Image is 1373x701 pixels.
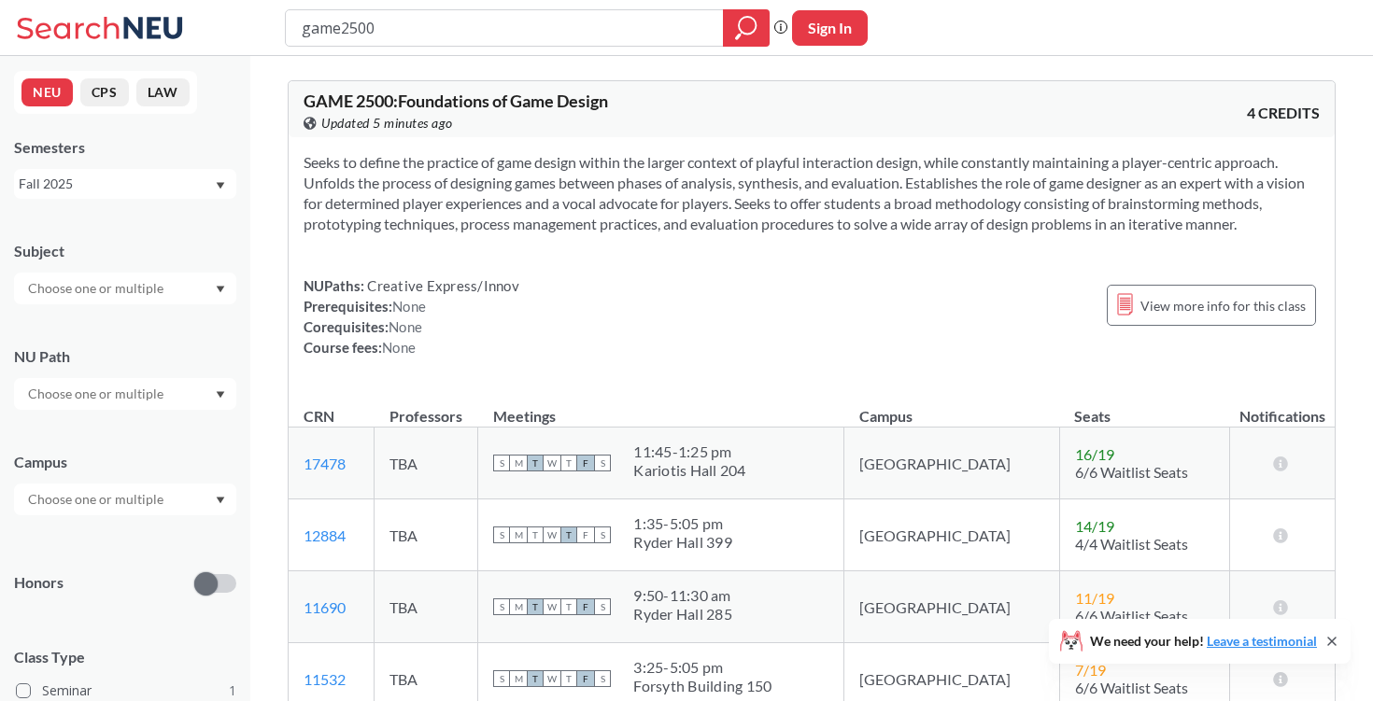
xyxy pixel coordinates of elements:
[216,182,225,189] svg: Dropdown arrow
[304,406,334,427] div: CRN
[1230,387,1335,428] th: Notifications
[304,275,519,358] div: NUPaths: Prerequisites: Corequisites: Course fees:
[1075,679,1188,696] span: 6/6 Waitlist Seats
[527,526,544,543] span: T
[364,277,519,294] span: Creative Express/Innov
[216,391,225,399] svg: Dropdown arrow
[1075,589,1114,607] span: 11 / 19
[493,670,510,687] span: S
[382,339,416,356] span: None
[478,387,844,428] th: Meetings
[844,387,1060,428] th: Campus
[14,572,64,594] p: Honors
[527,455,544,471] span: T
[577,598,594,615] span: F
[594,598,611,615] span: S
[544,455,560,471] span: W
[14,273,236,304] div: Dropdown arrow
[544,526,560,543] span: W
[389,318,422,335] span: None
[560,526,577,543] span: T
[633,658,771,677] div: 3:25 - 5:05 pm
[1247,103,1320,123] span: 4 CREDITS
[304,152,1320,234] section: Seeks to define the practice of game design within the larger context of playful interaction desi...
[633,533,732,552] div: Ryder Hall 399
[633,677,771,695] div: Forsyth Building 150
[844,571,1060,643] td: [GEOGRAPHIC_DATA]
[527,598,544,615] span: T
[510,598,527,615] span: M
[304,91,608,111] span: GAME 2500 : Foundations of Game Design
[633,586,732,605] div: 9:50 - 11:30 am
[304,598,346,616] a: 11690
[510,526,527,543] span: M
[1075,463,1188,481] span: 6/6 Waitlist Seats
[527,670,544,687] span: T
[1207,633,1317,649] a: Leave a testimonial
[392,298,426,315] span: None
[375,387,478,428] th: Professors
[14,137,236,158] div: Semesters
[14,647,236,667] span: Class Type
[321,113,453,133] span: Updated 5 minutes ago
[304,455,346,472] a: 17478
[216,286,225,293] svg: Dropdown arrow
[19,488,176,511] input: Choose one or multiple
[594,670,611,687] span: S
[510,670,527,687] span: M
[1090,635,1317,648] span: We need your help!
[14,346,236,367] div: NU Path
[229,680,236,701] span: 1
[14,452,236,472] div: Campus
[14,484,236,515] div: Dropdown arrow
[633,461,745,480] div: Kariotis Hall 204
[560,455,577,471] span: T
[375,571,478,643] td: TBA
[544,598,560,615] span: W
[1075,535,1188,553] span: 4/4 Waitlist Seats
[14,241,236,261] div: Subject
[560,670,577,687] span: T
[304,526,346,544] a: 12884
[493,526,510,543] span: S
[19,174,214,194] div: Fall 2025
[19,383,176,405] input: Choose one or multiple
[577,526,594,543] span: F
[633,442,745,461] div: 11:45 - 1:25 pm
[577,670,594,687] span: F
[844,499,1060,571] td: [GEOGRAPHIC_DATA]
[735,15,757,41] svg: magnifying glass
[594,455,611,471] span: S
[375,499,478,571] td: TBA
[216,497,225,504] svg: Dropdown arrow
[375,428,478,499] td: TBA
[14,169,236,199] div: Fall 2025Dropdown arrow
[544,670,560,687] span: W
[594,526,611,543] span: S
[510,455,527,471] span: M
[633,605,732,624] div: Ryder Hall 285
[1075,607,1188,624] span: 6/6 Waitlist Seats
[1075,517,1114,535] span: 14 / 19
[633,514,732,533] div: 1:35 - 5:05 pm
[1075,661,1106,679] span: 7 / 19
[21,78,73,106] button: NEU
[493,455,510,471] span: S
[1059,387,1229,428] th: Seats
[560,598,577,615] span: T
[577,455,594,471] span: F
[19,277,176,300] input: Choose one or multiple
[80,78,129,106] button: CPS
[1140,294,1306,317] span: View more info for this class
[300,12,710,44] input: Class, professor, course number, "phrase"
[304,670,346,688] a: 11532
[14,378,236,410] div: Dropdown arrow
[1075,445,1114,463] span: 16 / 19
[136,78,190,106] button: LAW
[792,10,868,46] button: Sign In
[493,598,510,615] span: S
[723,9,770,47] div: magnifying glass
[844,428,1060,499] td: [GEOGRAPHIC_DATA]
